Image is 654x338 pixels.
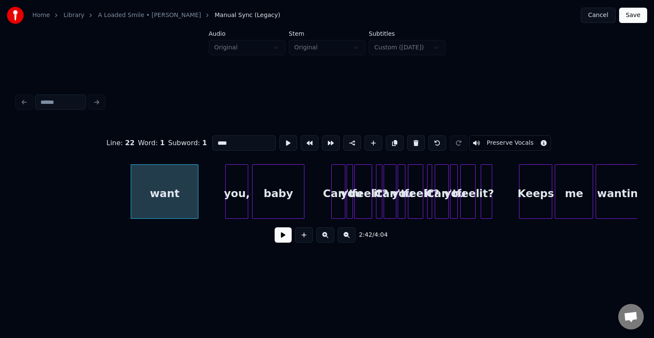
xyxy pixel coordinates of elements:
[619,8,647,23] button: Save
[32,11,50,20] a: Home
[469,135,551,151] button: Toggle
[106,138,135,148] div: Line :
[369,31,445,37] label: Subtitles
[98,11,201,20] a: A Loaded Smile • [PERSON_NAME]
[32,11,280,20] nav: breadcrumb
[289,31,365,37] label: Stem
[63,11,84,20] a: Library
[202,139,207,147] span: 1
[359,231,379,239] div: /
[215,11,280,20] span: Manual Sync (Legacy)
[618,304,644,329] a: Open chat
[209,31,285,37] label: Audio
[168,138,207,148] div: Subword :
[359,231,372,239] span: 2:42
[7,7,24,24] img: youka
[160,139,165,147] span: 1
[125,139,135,147] span: 22
[581,8,615,23] button: Cancel
[374,231,387,239] span: 4:04
[138,138,165,148] div: Word :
